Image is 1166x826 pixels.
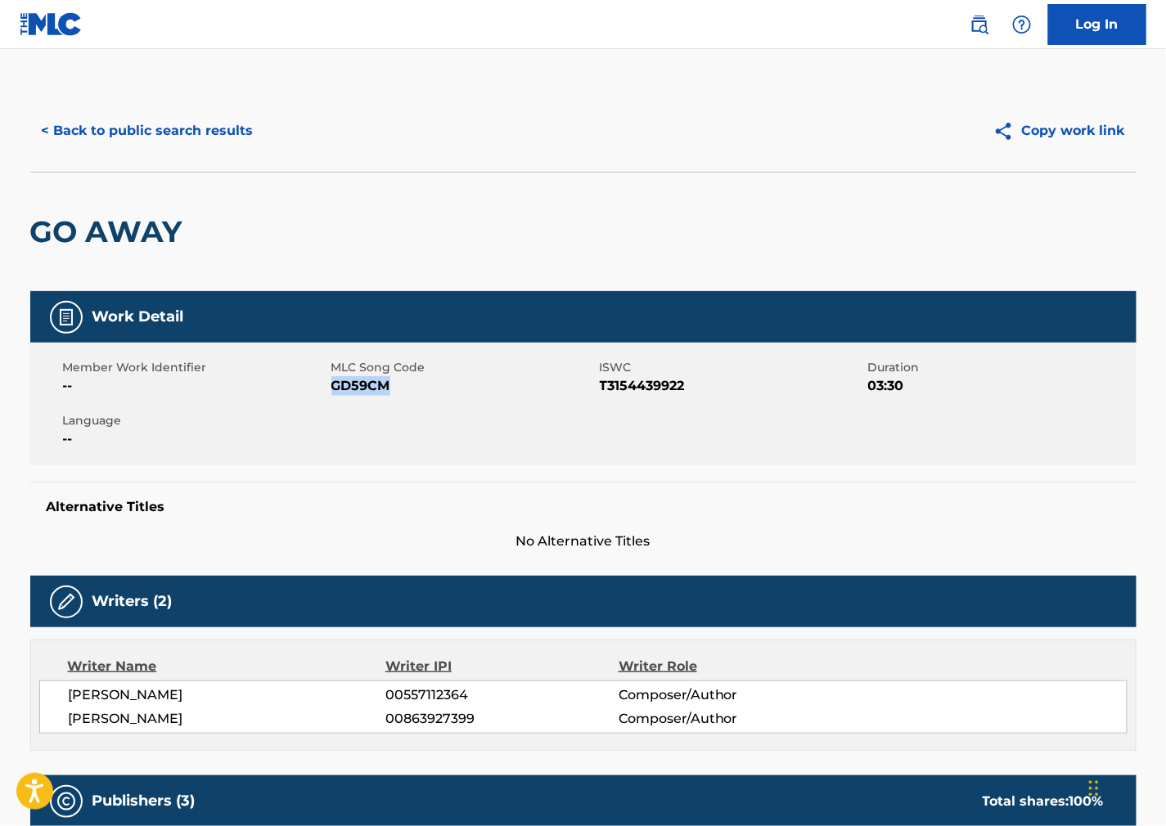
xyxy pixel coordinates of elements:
[331,359,596,376] span: MLC Song Code
[20,12,83,36] img: MLC Logo
[970,15,989,34] img: search
[69,685,386,705] span: [PERSON_NAME]
[993,121,1022,141] img: Copy work link
[385,709,618,729] span: 00863927399
[1084,747,1166,826] iframe: Chat Widget
[1069,793,1104,809] span: 100 %
[63,429,327,449] span: --
[56,592,76,612] img: Writers
[1089,764,1099,813] div: Drag
[868,376,1132,396] span: 03:30
[600,359,864,376] span: ISWC
[331,376,596,396] span: GD59CM
[982,110,1137,151] button: Copy work link
[92,308,184,326] h5: Work Detail
[68,657,386,676] div: Writer Name
[30,110,265,151] button: < Back to public search results
[63,376,327,396] span: --
[63,412,327,429] span: Language
[69,709,386,729] span: [PERSON_NAME]
[600,376,864,396] span: T3154439922
[385,685,618,705] span: 00557112364
[983,792,1104,811] div: Total shares:
[92,592,173,611] h5: Writers (2)
[1048,4,1146,45] a: Log In
[619,685,831,705] span: Composer/Author
[1012,15,1032,34] img: help
[963,8,996,41] a: Public Search
[56,308,76,327] img: Work Detail
[619,709,831,729] span: Composer/Author
[47,499,1120,515] h5: Alternative Titles
[385,657,619,676] div: Writer IPI
[30,213,191,250] h2: GO AWAY
[1006,8,1038,41] div: Help
[92,792,196,810] h5: Publishers (3)
[619,657,831,676] div: Writer Role
[56,792,76,811] img: Publishers
[30,532,1137,551] span: No Alternative Titles
[868,359,1132,376] span: Duration
[63,359,327,376] span: Member Work Identifier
